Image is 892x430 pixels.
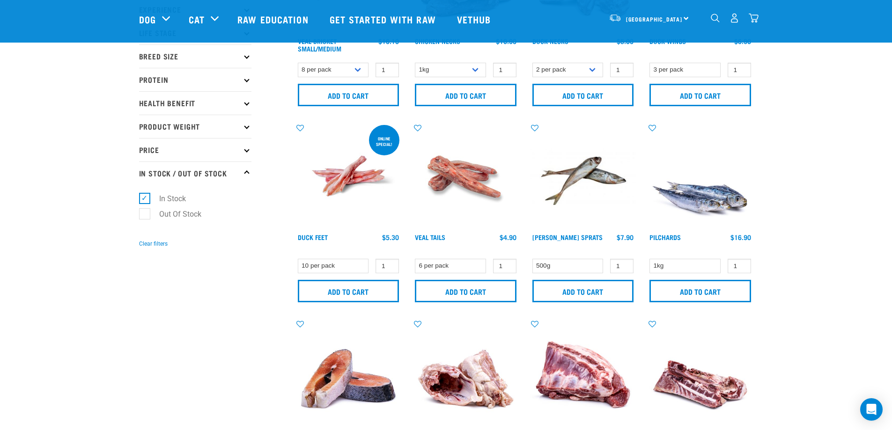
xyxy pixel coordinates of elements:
input: 1 [376,63,399,77]
a: Pilchards [649,235,681,239]
a: Veal Tails [415,235,445,239]
input: Add to cart [649,84,751,106]
a: Dog [139,12,156,26]
span: [GEOGRAPHIC_DATA] [626,17,683,21]
p: Protein [139,68,251,91]
img: home-icon-1@2x.png [711,14,720,22]
input: Add to cart [532,84,634,106]
input: Add to cart [649,280,751,302]
p: Product Weight [139,115,251,138]
img: 1148 Salmon Steaks 01 [295,319,402,425]
img: Jack Mackarel Sparts Raw Fish For Dogs [530,123,636,229]
p: Health Benefit [139,91,251,115]
input: 1 [493,63,516,77]
img: Four Whole Pilchards [647,123,753,229]
img: 1236 Chicken Frame Turks 01 [413,319,519,425]
input: 1 [376,259,399,273]
label: Out Of Stock [144,208,205,220]
input: 1 [728,259,751,273]
img: Veal Tails [413,123,519,229]
a: Get started with Raw [320,0,448,38]
p: Price [139,138,251,161]
div: $4.90 [500,233,516,241]
img: user.png [730,13,739,23]
img: Raw Essentials Duck Feet Raw Meaty Bones For Dogs [295,123,402,229]
input: Add to cart [298,84,399,106]
input: Add to cart [298,280,399,302]
div: $16.90 [730,233,751,241]
a: Duck Feet [298,235,328,239]
p: In Stock / Out Of Stock [139,161,251,185]
input: 1 [610,259,634,273]
a: Raw Education [228,0,320,38]
img: van-moving.png [609,14,621,22]
img: home-icon@2x.png [749,13,759,23]
a: Vethub [448,0,503,38]
div: Open Intercom Messenger [860,398,883,421]
input: 1 [493,259,516,273]
div: $7.90 [617,233,634,241]
input: Add to cart [532,280,634,302]
div: ONLINE SPECIAL! [369,131,399,151]
a: Cat [189,12,205,26]
img: 1240 Lamb Brisket Pieces 01 [530,319,636,425]
input: 1 [610,63,634,77]
img: 1197 Goat Pieces Medium 01 [647,319,753,425]
a: [PERSON_NAME] Sprats [532,235,603,239]
input: Add to cart [415,280,516,302]
button: Clear filters [139,240,168,248]
p: Breed Size [139,44,251,68]
input: 1 [728,63,751,77]
input: Add to cart [415,84,516,106]
div: $5.30 [382,233,399,241]
label: In Stock [144,193,190,204]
